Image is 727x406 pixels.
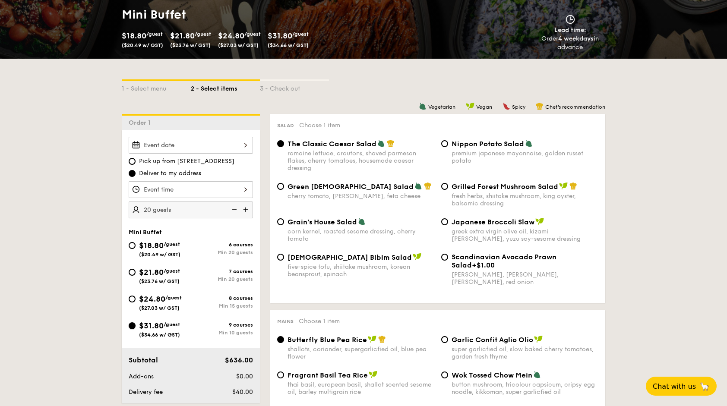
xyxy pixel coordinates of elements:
span: $31.80 [139,321,164,330]
div: Min 10 guests [191,330,253,336]
span: ($23.76 w/ GST) [170,42,211,48]
img: icon-vegetarian.fe4039eb.svg [419,102,427,110]
div: super garlicfied oil, slow baked cherry tomatoes, garden fresh thyme [452,346,598,360]
span: $18.80 [139,241,164,250]
img: icon-vegetarian.fe4039eb.svg [414,182,422,190]
img: icon-vegetarian.fe4039eb.svg [525,139,533,147]
span: Vegetarian [428,104,455,110]
div: romaine lettuce, croutons, shaved parmesan flakes, cherry tomatoes, housemade caesar dressing [288,150,434,172]
span: Delivery fee [129,388,163,396]
span: Spicy [512,104,525,110]
img: icon-chef-hat.a58ddaea.svg [569,182,577,190]
div: 2 - Select items [191,81,260,93]
div: thai basil, european basil, shallot scented sesame oil, barley multigrain rice [288,381,434,396]
input: Wok Tossed Chow Meinbutton mushroom, tricolour capsicum, cripsy egg noodle, kikkoman, super garli... [441,371,448,378]
div: [PERSON_NAME], [PERSON_NAME], [PERSON_NAME], red onion [452,271,598,286]
div: corn kernel, roasted sesame dressing, cherry tomato [288,228,434,242]
span: +$1.00 [472,261,495,269]
img: icon-add.58712e84.svg [240,201,253,218]
span: /guest [195,31,211,37]
span: $18.80 [122,31,146,41]
img: icon-vegan.f8ff3823.svg [368,335,376,343]
img: icon-chef-hat.a58ddaea.svg [536,102,544,110]
input: $24.80/guest($27.03 w/ GST)8 coursesMin 15 guests [129,296,136,302]
img: icon-vegan.f8ff3823.svg [413,253,421,261]
input: Fragrant Basil Tea Ricethai basil, european basil, shallot scented sesame oil, barley multigrain ... [277,371,284,378]
input: Green [DEMOGRAPHIC_DATA] Saladcherry tomato, [PERSON_NAME], feta cheese [277,183,284,190]
img: icon-spicy.37a8142b.svg [503,102,510,110]
span: $24.80 [139,294,165,304]
div: five-spice tofu, shiitake mushroom, korean beansprout, spinach [288,263,434,278]
img: icon-chef-hat.a58ddaea.svg [378,335,386,343]
span: ($20.49 w/ GST) [122,42,163,48]
span: /guest [164,241,180,247]
span: Pick up from [STREET_ADDRESS] [139,157,234,166]
input: Event date [129,137,253,154]
div: 6 courses [191,242,253,248]
input: Event time [129,181,253,198]
span: /guest [165,295,182,301]
span: Fragrant Basil Tea Rice [288,371,368,379]
span: ($34.66 w/ GST) [268,42,309,48]
img: icon-vegetarian.fe4039eb.svg [377,139,385,147]
span: Grain's House Salad [288,218,357,226]
div: 1 - Select menu [122,81,191,93]
span: $21.80 [170,31,195,41]
strong: 4 weekdays [558,35,594,42]
span: $24.80 [218,31,244,41]
input: Grilled Forest Mushroom Saladfresh herbs, shiitake mushroom, king oyster, balsamic dressing [441,183,448,190]
span: Nippon Potato Salad [452,140,524,148]
span: ($27.03 w/ GST) [218,42,259,48]
input: $31.80/guest($34.66 w/ GST)9 coursesMin 10 guests [129,322,136,329]
span: Green [DEMOGRAPHIC_DATA] Salad [288,183,414,191]
input: Garlic Confit Aglio Oliosuper garlicfied oil, slow baked cherry tomatoes, garden fresh thyme [441,336,448,343]
input: $21.80/guest($23.76 w/ GST)7 coursesMin 20 guests [129,269,136,276]
span: /guest [292,31,309,37]
input: Butterfly Blue Pea Riceshallots, coriander, supergarlicfied oil, blue pea flower [277,336,284,343]
span: $21.80 [139,268,164,277]
span: Grilled Forest Mushroom Salad [452,183,558,191]
input: Pick up from [STREET_ADDRESS] [129,158,136,165]
div: 9 courses [191,322,253,328]
span: Order 1 [129,119,154,126]
span: Subtotal [129,356,158,364]
span: /guest [146,31,163,37]
div: 7 courses [191,268,253,274]
span: [DEMOGRAPHIC_DATA] Bibim Salad [288,253,412,261]
img: icon-reduce.1d2dbef1.svg [227,201,240,218]
span: $0.00 [236,373,253,380]
div: Order in advance [531,35,609,52]
span: /guest [164,321,180,327]
span: ($27.03 w/ GST) [139,305,180,311]
span: /guest [164,268,180,274]
div: premium japanese mayonnaise, golden russet potato [452,150,598,164]
span: Deliver to my address [139,169,201,178]
span: Scandinavian Avocado Prawn Salad [452,253,556,269]
span: /guest [244,31,261,37]
span: ($20.49 w/ GST) [139,252,180,258]
img: icon-chef-hat.a58ddaea.svg [424,182,432,190]
span: Salad [277,123,294,129]
img: icon-vegan.f8ff3823.svg [559,182,568,190]
div: button mushroom, tricolour capsicum, cripsy egg noodle, kikkoman, super garlicfied oil [452,381,598,396]
input: Deliver to my address [129,170,136,177]
img: icon-vegetarian.fe4039eb.svg [358,217,366,225]
input: Japanese Broccoli Slawgreek extra virgin olive oil, kizami [PERSON_NAME], yuzu soy-sesame dressing [441,218,448,225]
span: Japanese Broccoli Slaw [452,218,534,226]
span: Mini Buffet [129,229,162,236]
input: Number of guests [129,201,253,218]
span: Lead time: [554,26,586,34]
span: Chef's recommendation [545,104,605,110]
img: icon-chef-hat.a58ddaea.svg [387,139,395,147]
span: Butterfly Blue Pea Rice [288,336,367,344]
span: $31.80 [268,31,292,41]
h1: Mini Buffet [122,7,360,22]
div: fresh herbs, shiitake mushroom, king oyster, balsamic dressing [452,192,598,207]
input: Nippon Potato Saladpremium japanese mayonnaise, golden russet potato [441,140,448,147]
span: Chat with us [653,382,696,390]
span: Choose 1 item [299,318,340,325]
img: icon-clock.2db775ea.svg [564,15,577,24]
span: Choose 1 item [299,122,340,129]
span: The Classic Caesar Salad [288,140,376,148]
img: icon-vegan.f8ff3823.svg [535,217,544,225]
